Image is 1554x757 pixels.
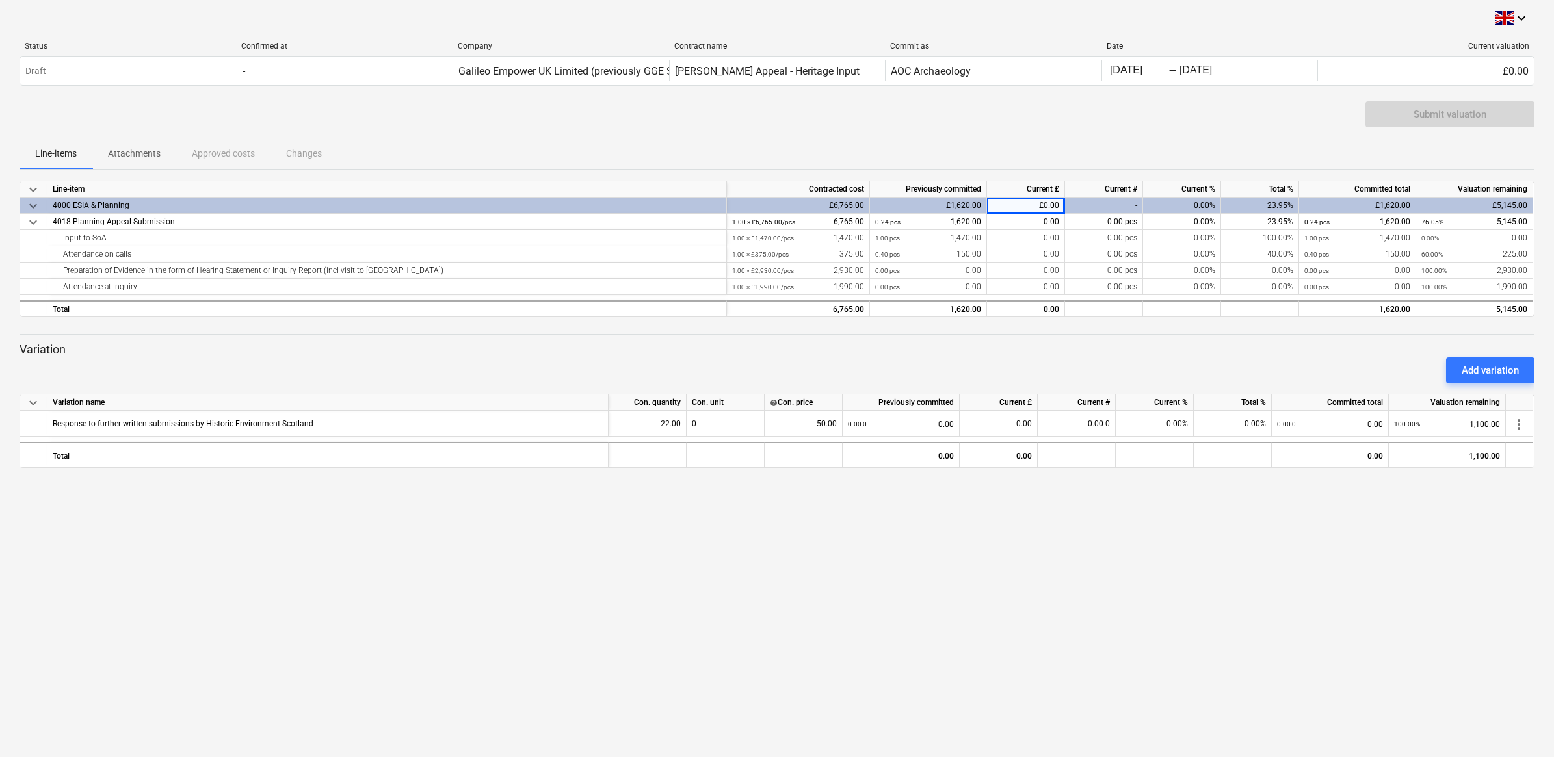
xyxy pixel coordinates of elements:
[875,230,981,246] div: 1,470.00
[732,214,864,230] div: 6,765.00
[870,198,987,214] div: £1,620.00
[1107,62,1168,80] input: Start Date
[47,181,727,198] div: Line-item
[732,218,795,225] small: 1.00 × £6,765.00 / pcs
[732,251,789,258] small: 1.00 × £375.00 / pcs
[35,147,77,160] p: Line-items
[960,442,1038,468] div: 0.00
[1194,394,1272,411] div: Total %
[458,65,748,77] div: Galileo Empower UK Limited (previously GGE Scotland Limited)
[875,283,900,290] small: 0.00 pcs
[108,147,161,160] p: Attachments
[843,394,960,411] div: Previously committed
[1221,230,1299,246] div: 100.00%
[53,230,721,246] div: Input to SoA
[687,394,765,411] div: Con. unit
[1389,394,1506,411] div: Valuation remaining
[987,214,1065,230] div: 0.00
[1304,267,1329,274] small: 0.00 pcs
[1421,263,1527,279] div: 2,930.00
[1116,411,1194,437] div: 0.00%
[53,198,721,214] div: 4000 ESIA & Planning
[1394,420,1420,428] small: 100.00%
[1304,214,1410,230] div: 1,620.00
[1221,214,1299,230] div: 23.95%
[732,246,864,263] div: 375.00
[875,251,900,258] small: 0.40 pcs
[732,235,794,242] small: 1.00 × £1,470.00 / pcs
[1065,181,1143,198] div: Current #
[1323,42,1529,51] div: Current valuation
[987,300,1065,316] div: 0.00
[875,279,981,295] div: 0.00
[1421,235,1439,242] small: 0.00%
[675,65,860,77] div: [PERSON_NAME] Appeal - Heritage Input
[25,214,41,230] span: keyboard_arrow_down
[47,394,609,411] div: Variation name
[1065,230,1143,246] div: 0.00 pcs
[732,230,864,246] div: 1,470.00
[614,411,681,437] div: 22.00
[1304,279,1410,295] div: 0.00
[770,411,837,437] div: 50.00
[965,411,1032,437] div: 0.00
[25,42,231,51] div: Status
[987,181,1065,198] div: Current £
[1389,442,1506,468] div: 1,100.00
[1421,246,1527,263] div: 225.00
[25,395,41,411] span: keyboard_arrow_down
[25,64,46,78] p: Draft
[1304,230,1410,246] div: 1,470.00
[20,342,1534,357] p: Variation
[770,394,837,411] div: Con. price
[47,300,727,316] div: Total
[1272,442,1389,468] div: 0.00
[875,214,981,230] div: 1,620.00
[1304,246,1410,263] div: 150.00
[1221,198,1299,214] div: 23.95%
[987,230,1065,246] div: 0.00
[848,420,867,428] small: 0.00 0
[1221,263,1299,279] div: 0.00%
[1221,279,1299,295] div: 0.00%
[241,42,447,51] div: Confirmed at
[875,267,900,274] small: 0.00 pcs
[1299,198,1416,214] div: £1,620.00
[987,263,1065,279] div: 0.00
[732,263,864,279] div: 2,930.00
[1394,411,1500,437] div: 1,100.00
[1416,198,1533,214] div: £5,145.00
[1116,394,1194,411] div: Current %
[25,182,41,198] span: keyboard_arrow_down
[1143,230,1221,246] div: 0.00%
[1304,263,1410,279] div: 0.00
[1416,181,1533,198] div: Valuation remaining
[987,198,1065,214] div: £0.00
[609,394,687,411] div: Con. quantity
[1177,62,1238,80] input: End Date
[1304,251,1329,258] small: 0.40 pcs
[1143,263,1221,279] div: 0.00%
[987,279,1065,295] div: 0.00
[875,246,981,263] div: 150.00
[891,65,971,77] div: AOC Archaeology
[732,279,864,295] div: 1,990.00
[1421,279,1527,295] div: 1,990.00
[687,411,765,437] div: 0
[1304,235,1329,242] small: 1.00 pcs
[53,411,313,436] div: Response to further written submissions by Historic Environment Scotland
[875,235,900,242] small: 1.00 pcs
[1317,60,1534,81] div: £0.00
[25,198,41,214] span: keyboard_arrow_down
[1168,67,1177,75] div: -
[1421,267,1447,274] small: 100.00%
[1277,420,1296,428] small: 0.00 0
[732,267,794,274] small: 1.00 × £2,930.00 / pcs
[727,198,870,214] div: £6,765.00
[848,411,954,437] div: 0.00
[1299,300,1416,316] div: 1,620.00
[843,442,960,468] div: 0.00
[732,302,864,318] div: 6,765.00
[875,218,901,225] small: 0.24 pcs
[1143,246,1221,263] div: 0.00%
